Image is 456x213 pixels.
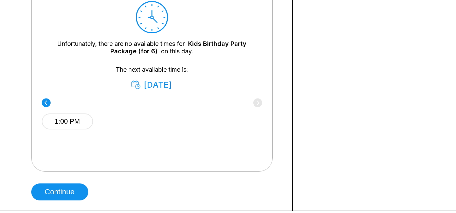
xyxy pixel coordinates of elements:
[31,183,88,200] button: Continue
[131,80,172,90] div: [DATE]
[52,40,252,55] div: Unfortunately, there are no available times for on this day.
[52,66,252,90] div: The next available time is:
[110,40,247,55] a: Kids Birthday Party Package (for 6)
[42,113,93,129] button: 1:00 PM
